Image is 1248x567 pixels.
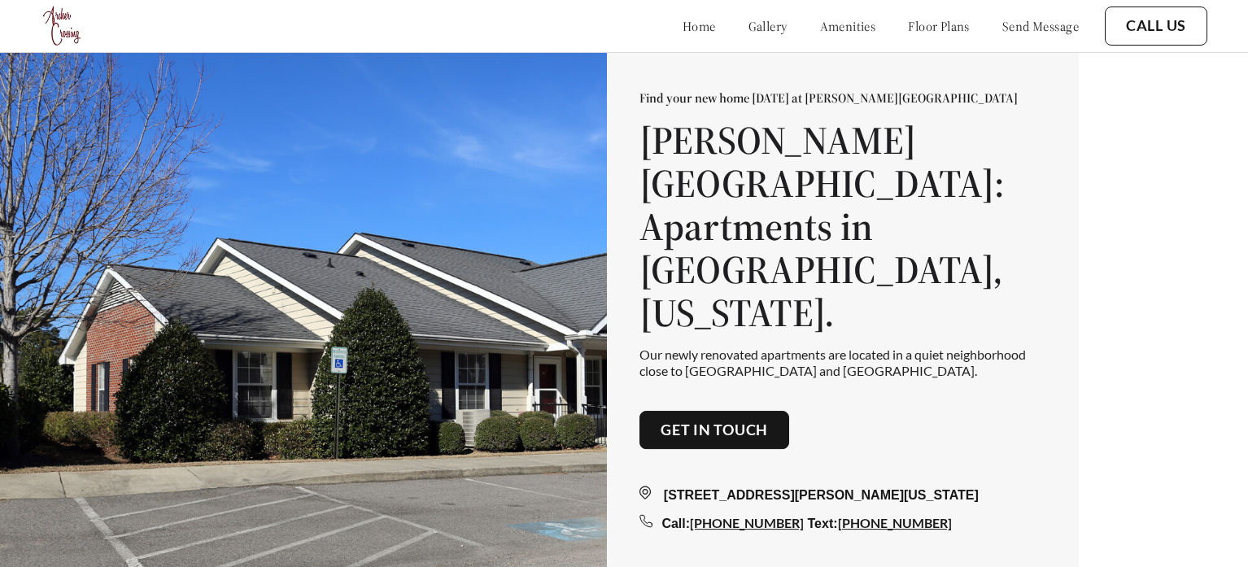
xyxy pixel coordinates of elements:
[690,516,804,531] a: [PHONE_NUMBER]
[748,18,788,34] a: gallery
[639,120,1046,334] h1: [PERSON_NAME][GEOGRAPHIC_DATA]: Apartments in [GEOGRAPHIC_DATA], [US_STATE].
[639,90,1046,107] p: Find your new home [DATE] at [PERSON_NAME][GEOGRAPHIC_DATA]
[661,421,768,439] a: Get in touch
[683,18,716,34] a: home
[639,486,1046,506] div: [STREET_ADDRESS][PERSON_NAME][US_STATE]
[639,411,789,450] button: Get in touch
[808,517,838,531] span: Text:
[1002,18,1079,34] a: send message
[1105,7,1207,46] button: Call Us
[661,517,690,531] span: Call:
[41,4,85,48] img: logo.png
[1126,17,1186,35] a: Call Us
[908,18,970,34] a: floor plans
[838,516,952,531] a: [PHONE_NUMBER]
[820,18,876,34] a: amenities
[639,347,1046,378] p: Our newly renovated apartments are located in a quiet neighborhood close to [GEOGRAPHIC_DATA] and...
